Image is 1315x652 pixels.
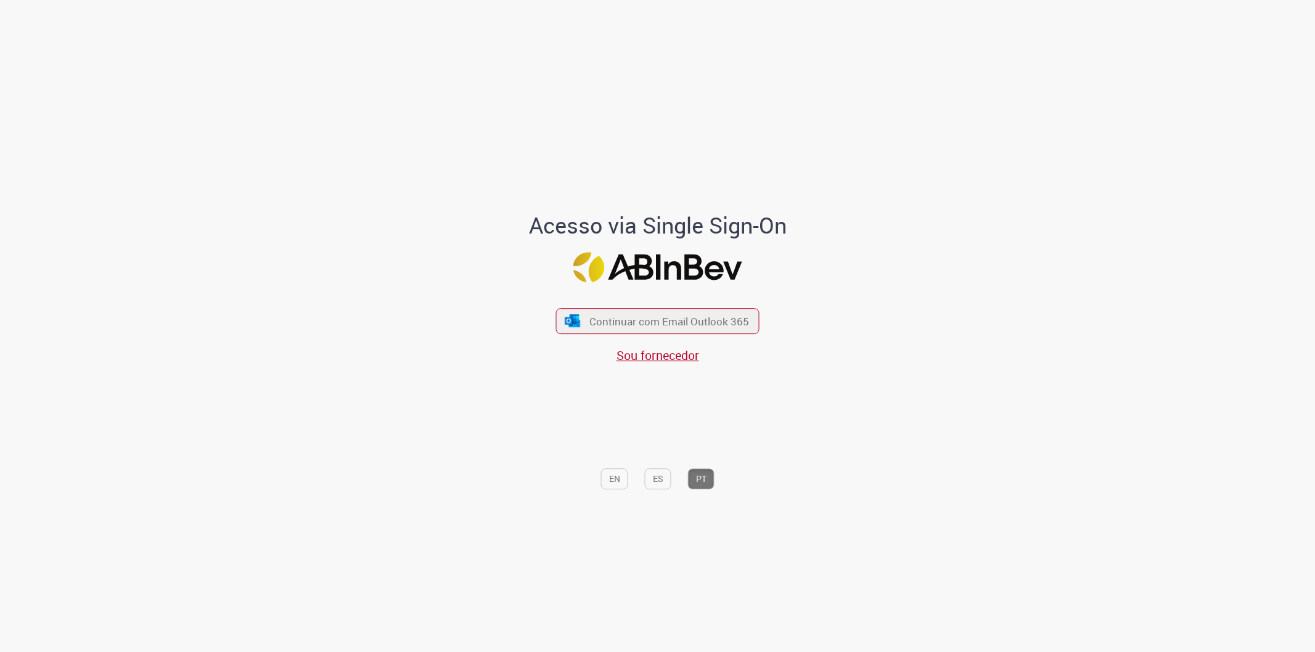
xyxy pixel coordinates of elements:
span: Continuar com Email Outlook 365 [589,314,749,328]
button: EN [601,468,628,489]
button: ES [645,468,671,489]
button: PT [688,468,715,489]
img: ícone Azure/Microsoft 360 [563,314,581,327]
h1: Acesso via Single Sign-On [486,213,829,238]
a: Sou fornecedor [617,347,699,364]
img: Logo ABInBev [573,252,742,282]
button: ícone Azure/Microsoft 360 Continuar com Email Outlook 365 [556,309,760,334]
